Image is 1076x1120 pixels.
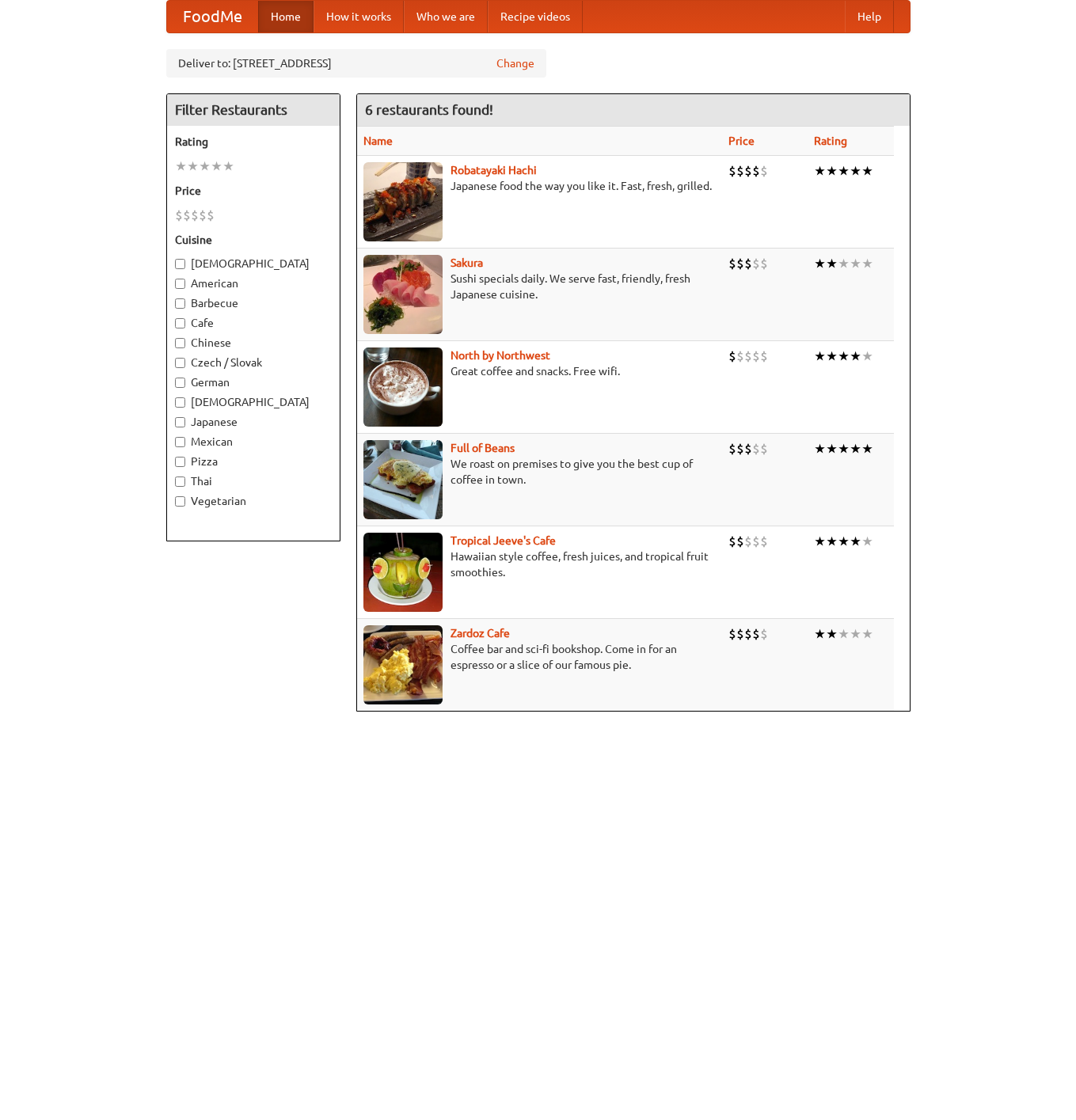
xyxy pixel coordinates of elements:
li: $ [736,255,744,272]
li: $ [760,625,768,643]
li: ★ [850,625,861,643]
img: zardoz.jpg [363,625,443,704]
a: North by Northwest [451,349,550,362]
input: [DEMOGRAPHIC_DATA] [175,397,185,408]
li: $ [191,207,199,224]
li: $ [736,533,744,550]
label: [DEMOGRAPHIC_DATA] [175,256,332,271]
li: ★ [814,625,826,643]
b: Sakura [451,256,483,269]
li: ★ [814,347,826,365]
li: ★ [826,347,838,365]
li: ★ [826,625,838,643]
a: Who we are [404,1,488,32]
input: Chinese [175,338,185,348]
li: ★ [838,440,850,457]
label: Vegetarian [175,493,332,509]
li: $ [199,207,207,224]
li: ★ [826,162,838,180]
li: $ [752,162,760,180]
li: $ [207,207,215,224]
a: Rating [814,135,847,147]
p: We roast on premises to give you the best cup of coffee in town. [363,456,717,488]
input: Pizza [175,457,185,467]
label: Cafe [175,315,332,331]
li: ★ [838,162,850,180]
label: [DEMOGRAPHIC_DATA] [175,394,332,410]
b: Robatayaki Hachi [451,164,537,177]
p: Great coffee and snacks. Free wifi. [363,363,717,379]
input: Mexican [175,437,185,447]
li: $ [728,440,736,457]
input: Japanese [175,417,185,427]
a: Tropical Jeeve's Cafe [451,534,556,547]
ng-pluralize: 6 restaurants found! [365,102,493,117]
li: $ [744,347,752,365]
li: $ [744,625,752,643]
img: jeeves.jpg [363,533,443,612]
h5: Price [175,183,332,199]
a: How it works [314,1,404,32]
li: ★ [838,533,850,550]
label: Chinese [175,335,332,351]
input: Thai [175,476,185,487]
li: ★ [814,255,826,272]
img: north.jpg [363,347,443,427]
h5: Rating [175,134,332,150]
label: German [175,374,332,390]
li: ★ [187,158,199,175]
li: $ [752,440,760,457]
li: ★ [861,255,873,272]
label: Pizza [175,454,332,469]
li: $ [752,533,760,550]
li: ★ [861,440,873,457]
a: Price [728,135,755,147]
li: ★ [861,625,873,643]
a: Full of Beans [451,442,515,454]
li: ★ [850,533,861,550]
input: Cafe [175,318,185,328]
li: $ [760,440,768,457]
li: $ [736,347,744,365]
li: ★ [826,533,838,550]
li: ★ [850,347,861,365]
li: $ [728,347,736,365]
li: ★ [838,347,850,365]
li: ★ [838,255,850,272]
p: Hawaiian style coffee, fresh juices, and tropical fruit smoothies. [363,549,717,580]
li: $ [760,162,768,180]
li: $ [744,162,752,180]
li: $ [744,255,752,272]
p: Sushi specials daily. We serve fast, friendly, fresh Japanese cuisine. [363,271,717,302]
li: $ [183,207,191,224]
li: ★ [861,347,873,365]
li: ★ [814,440,826,457]
li: $ [728,255,736,272]
li: $ [752,347,760,365]
li: ★ [814,533,826,550]
a: Recipe videos [488,1,583,32]
div: Deliver to: [STREET_ADDRESS] [166,49,546,78]
li: ★ [861,533,873,550]
li: $ [760,533,768,550]
li: $ [736,440,744,457]
input: Barbecue [175,298,185,309]
a: Help [845,1,894,32]
label: Mexican [175,434,332,450]
li: ★ [861,162,873,180]
li: $ [760,255,768,272]
li: $ [728,625,736,643]
li: $ [752,625,760,643]
li: ★ [175,158,187,175]
li: $ [736,625,744,643]
label: Japanese [175,414,332,430]
p: Coffee bar and sci-fi bookshop. Come in for an espresso or a slice of our famous pie. [363,641,717,673]
li: ★ [838,625,850,643]
li: $ [752,255,760,272]
a: Zardoz Cafe [451,627,510,640]
li: ★ [814,162,826,180]
label: Barbecue [175,295,332,311]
